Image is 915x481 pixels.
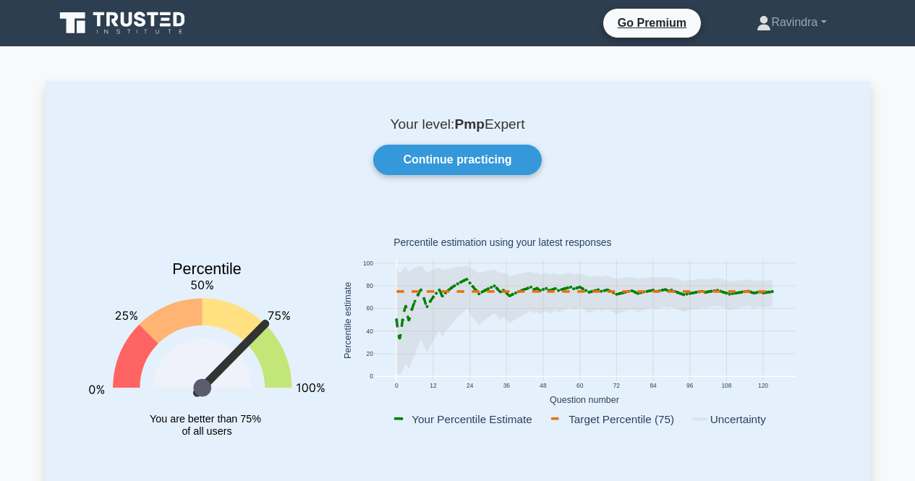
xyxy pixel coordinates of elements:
[366,305,373,312] text: 60
[758,382,768,389] text: 120
[172,260,242,278] text: Percentile
[394,382,398,389] text: 0
[650,382,657,389] text: 84
[613,382,620,389] text: 72
[366,350,373,357] text: 20
[362,260,373,267] text: 100
[373,145,541,175] a: Continue practicing
[609,14,695,32] a: Go Premium
[454,116,485,132] b: Pmp
[366,283,373,290] text: 80
[503,382,510,389] text: 36
[182,426,231,438] tspan: of all users
[393,237,611,249] text: Percentile estimation using your latest responses
[366,328,373,335] text: 40
[370,373,373,380] text: 0
[722,8,861,37] a: Ravindra
[721,382,731,389] text: 108
[343,282,353,359] text: Percentile estimate
[576,382,584,389] text: 60
[150,413,261,425] tspan: You are better than 75%
[80,116,835,133] p: Your level: Expert
[467,382,474,389] text: 24
[430,382,437,389] text: 12
[686,382,694,389] text: 96
[540,382,547,389] text: 48
[550,395,619,405] text: Question number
